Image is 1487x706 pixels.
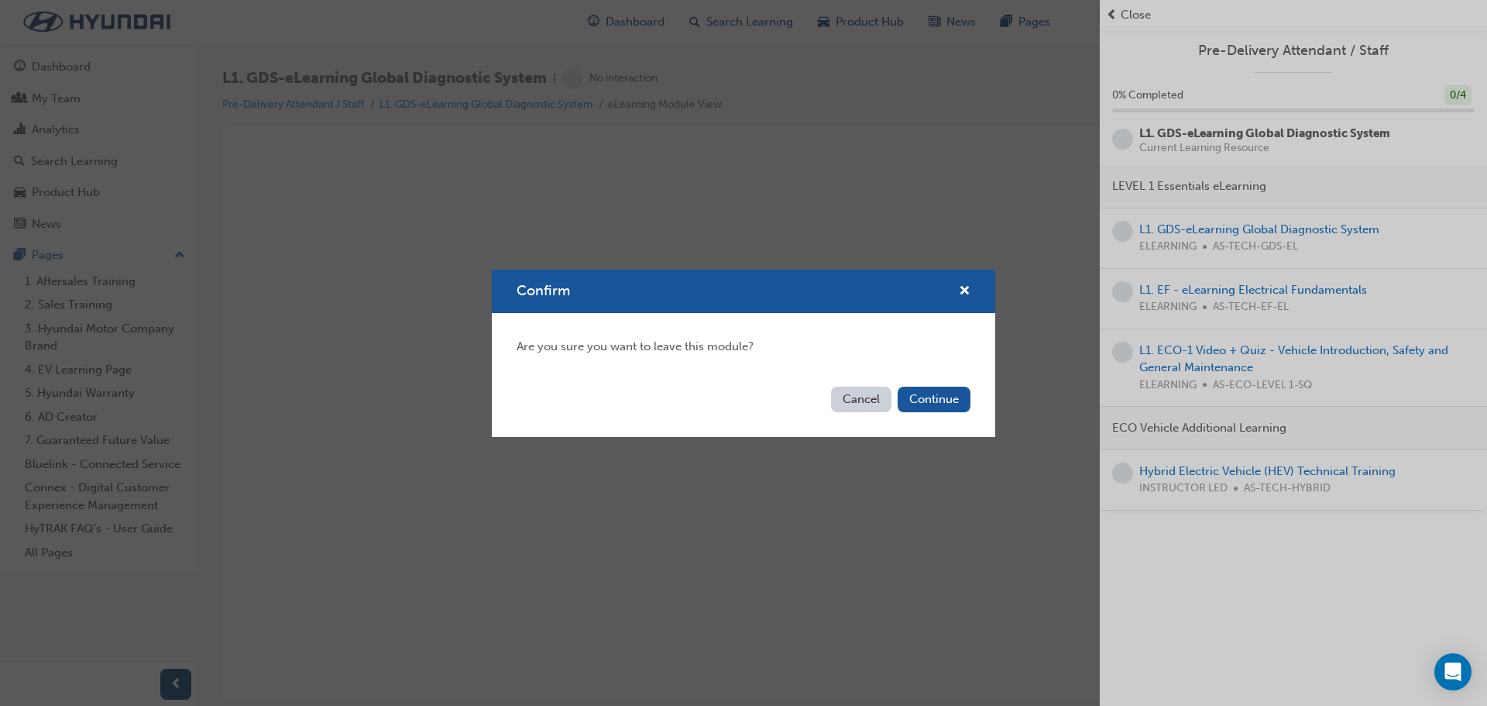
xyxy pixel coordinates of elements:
[492,313,995,381] div: Are you sure you want to leave this module?
[959,285,970,299] span: cross-icon
[492,270,995,437] div: Confirm
[898,387,970,412] button: Continue
[517,282,570,299] span: Confirm
[959,282,970,301] button: cross-icon
[831,387,891,412] button: Cancel
[1434,653,1472,691] div: Open Intercom Messenger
